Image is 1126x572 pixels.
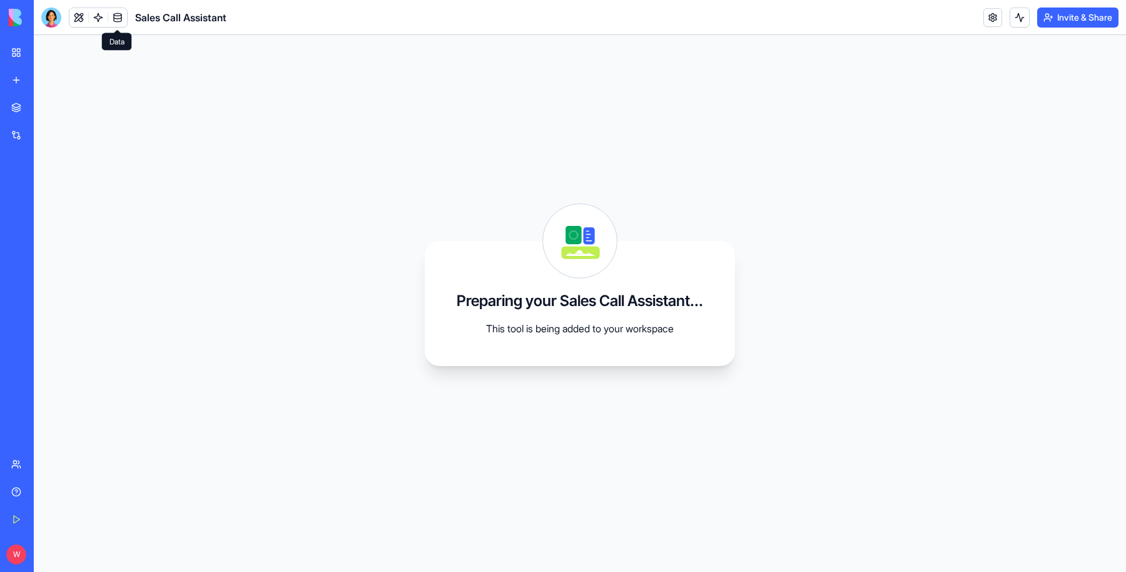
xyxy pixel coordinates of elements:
[135,10,226,25] span: Sales Call Assistant
[1037,8,1118,28] button: Invite & Share
[102,33,132,51] div: Data
[6,544,26,564] span: W
[455,321,705,336] p: This tool is being added to your workspace
[9,9,86,26] img: logo
[457,291,703,311] h3: Preparing your Sales Call Assistant...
